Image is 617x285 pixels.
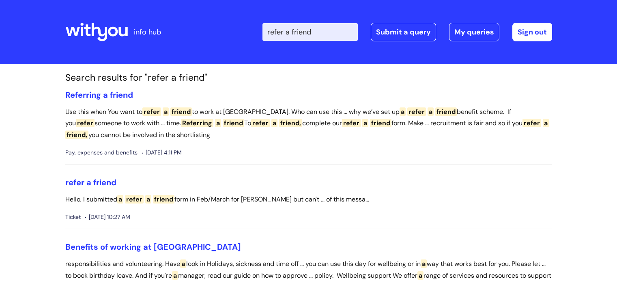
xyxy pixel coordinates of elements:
[400,107,406,116] span: a
[93,177,116,188] span: friend
[65,90,133,100] a: Referring a friend
[134,26,161,39] p: info hub
[65,242,241,252] a: Benefits of working at [GEOGRAPHIC_DATA]
[172,271,178,280] span: a
[65,212,81,222] span: Ticket
[251,119,270,127] span: refer
[181,119,213,127] span: Referring
[65,148,138,158] span: Pay, expenses and benefits
[512,23,552,41] a: Sign out
[342,119,361,127] span: refer
[65,258,552,282] p: responsibilities and volunteering. Have look in Holidays, sickness and time off ... you can use t...
[153,195,174,204] span: friend
[145,195,151,204] span: a
[65,90,101,100] span: Referring
[522,119,541,127] span: refer
[65,106,552,141] p: Use this when You want to to work at [GEOGRAPHIC_DATA]. Who can use this ... why we’ve set up ben...
[125,195,144,204] span: refer
[110,90,133,100] span: friend
[262,23,358,41] input: Search
[279,119,302,127] span: friend,
[223,119,244,127] span: friend
[65,72,552,84] h1: Search results for "refer a friend"
[65,177,84,188] span: refer
[407,107,426,116] span: refer
[117,195,123,204] span: a
[65,194,552,206] p: Hello, I submitted form in Feb/March for [PERSON_NAME] but can't ... of this messa...
[262,23,552,41] div: | -
[85,212,130,222] span: [DATE] 10:27 AM
[103,90,108,100] span: a
[76,119,95,127] span: refer
[65,177,116,188] a: refer a friend
[180,259,186,268] span: a
[271,119,277,127] span: a
[170,107,192,116] span: friend
[543,119,549,127] span: a
[86,177,91,188] span: a
[215,119,221,127] span: a
[428,107,434,116] span: a
[362,119,368,127] span: a
[370,119,391,127] span: friend
[371,23,436,41] a: Submit a query
[435,107,457,116] span: friend
[163,107,169,116] span: a
[421,259,427,268] span: a
[65,131,88,139] span: friend,
[142,148,182,158] span: [DATE] 4:11 PM
[142,107,161,116] span: refer
[417,271,424,280] span: a
[449,23,499,41] a: My queries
